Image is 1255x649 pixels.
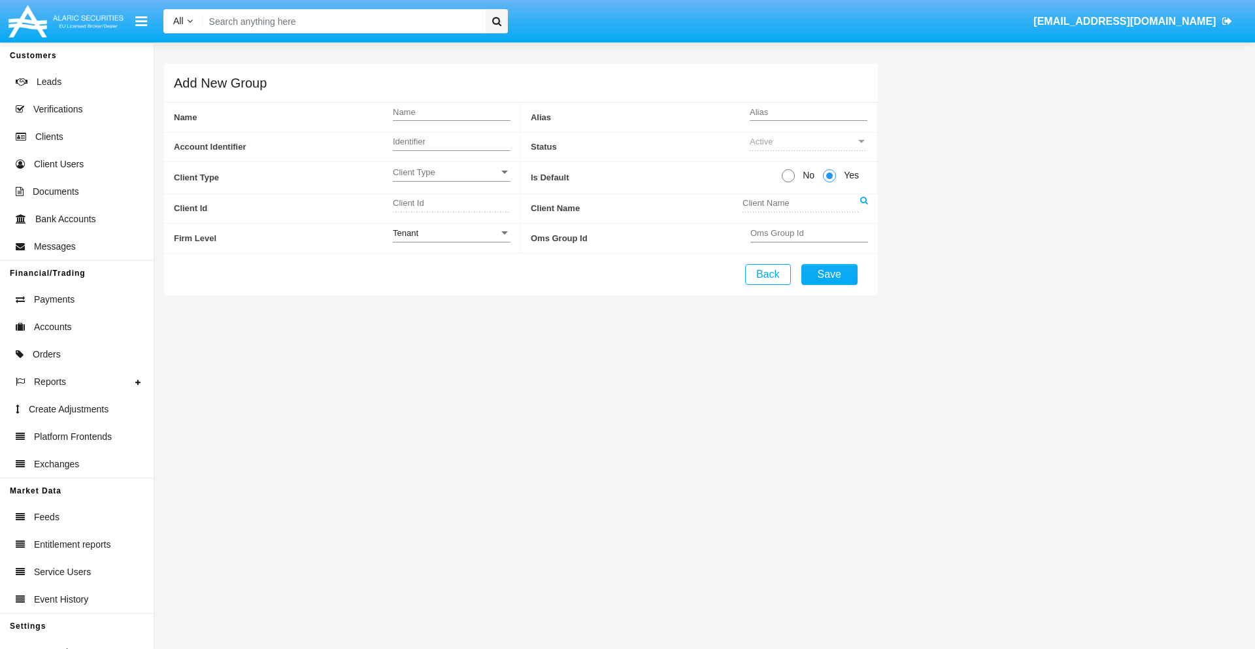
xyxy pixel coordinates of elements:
span: Firm Level [174,224,393,253]
span: Is Default [531,162,782,193]
span: Platform Frontends [34,430,112,444]
span: [EMAIL_ADDRESS][DOMAIN_NAME] [1033,16,1216,27]
button: Back [745,264,791,285]
span: Client Type [174,162,393,193]
span: Create Adjustments [29,403,109,416]
span: All [173,16,184,26]
span: Feeds [34,510,59,524]
span: Tenant [393,228,418,238]
span: Client Users [34,158,84,171]
span: Reports [34,375,66,389]
span: Leads [37,75,61,89]
img: Logo image [7,2,125,41]
span: Service Users [34,565,91,579]
span: Bank Accounts [35,212,96,226]
span: Payments [34,293,75,307]
span: Status [531,133,750,162]
h5: Add New Group [174,78,267,88]
a: [EMAIL_ADDRESS][DOMAIN_NAME] [1028,3,1239,40]
span: Accounts [34,320,72,334]
button: Save [801,264,858,285]
a: All [163,14,203,28]
span: Client Type [393,167,499,178]
span: Exchanges [34,458,79,471]
span: Event History [34,593,88,607]
span: Active [750,137,773,146]
span: Oms Group Id [531,224,750,253]
span: Name [174,103,393,132]
span: Alias [531,103,750,132]
span: Yes [836,169,862,182]
span: Documents [33,185,79,199]
span: Entitlement reports [34,538,111,552]
span: Clients [35,130,63,144]
span: Account Identifier [174,133,393,162]
span: Client Name [531,194,743,224]
input: Search [203,9,481,33]
span: Orders [33,348,61,361]
span: Client Id [174,194,393,224]
span: Verifications [33,103,82,116]
span: No [795,169,818,182]
span: Messages [34,240,76,254]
